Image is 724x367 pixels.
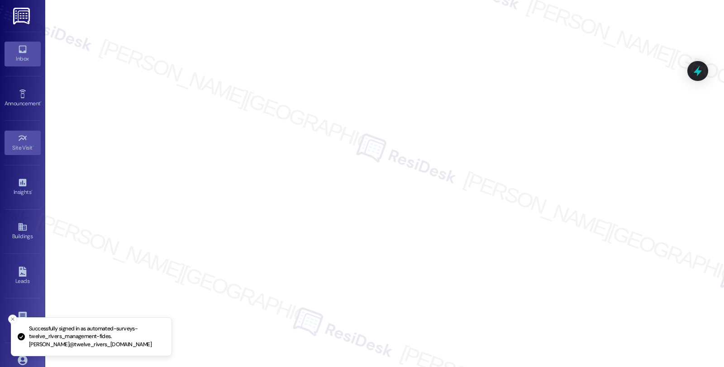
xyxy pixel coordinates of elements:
[8,315,17,324] button: Close toast
[31,188,33,194] span: •
[5,42,41,66] a: Inbox
[13,8,32,24] img: ResiDesk Logo
[5,175,41,199] a: Insights •
[5,131,41,155] a: Site Visit •
[5,308,41,333] a: Templates •
[40,99,42,105] span: •
[29,325,164,349] p: Successfully signed in as automated-surveys-twelve_rivers_management-fides.[PERSON_NAME]@twelve_r...
[5,219,41,244] a: Buildings
[5,264,41,288] a: Leads
[33,143,34,150] span: •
